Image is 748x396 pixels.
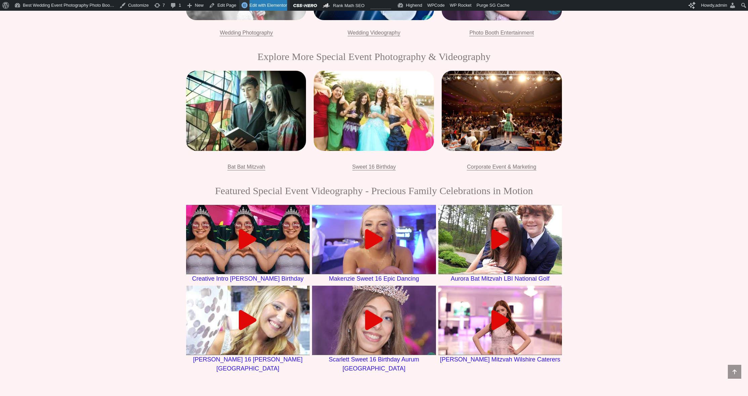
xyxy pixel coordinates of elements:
[715,3,727,8] span: admin
[250,3,287,8] span: Edit with Elementor
[348,30,400,36] span: Wedding Videography
[215,185,533,196] span: Featured Special Event Videography - Precious Family Celebrations in Motion
[333,3,365,8] span: Rank Math SEO
[314,71,434,151] a: Sweet 16 birthday photography videography NJ
[467,164,536,170] span: Corporate Event & Marketing
[227,164,265,170] span: Bat Bat Mitzvah
[257,51,490,62] span: Explore More Special Event Photography & Videography
[227,163,265,170] a: Bat Bat Mitzvah
[467,163,536,170] a: Corporate Event & Marketing
[352,164,396,170] span: Sweet 16 Birthday
[186,71,306,151] a: Bar Bat Mitzvah photography videography NJ
[220,29,273,36] a: Wedding Photography
[442,71,562,151] a: best corporate event photography videography nj nyc
[348,29,400,36] a: Wedding Videography
[469,29,534,36] a: Photo Booth Entertainment
[469,30,534,36] span: Photo Booth Entertainment
[220,30,273,36] span: Wedding Photography
[352,163,396,170] a: Sweet 16 Birthday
